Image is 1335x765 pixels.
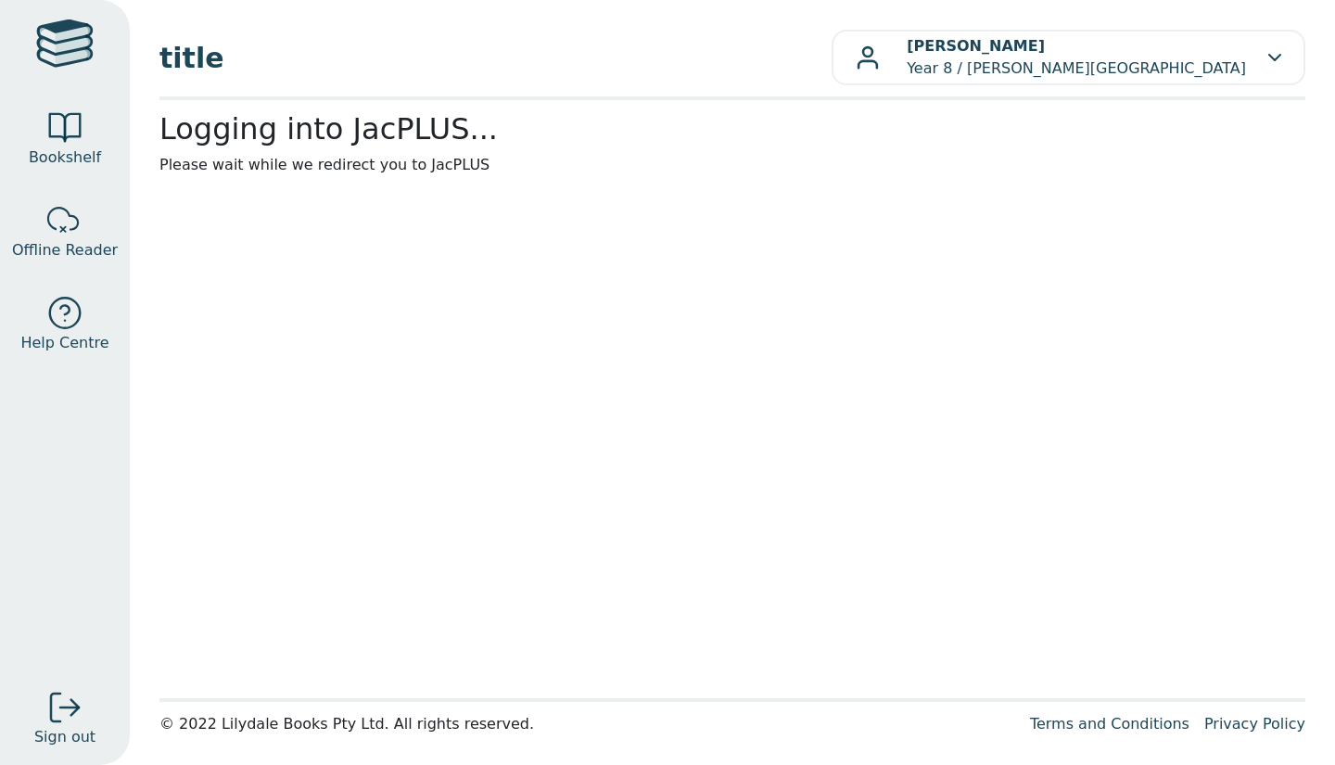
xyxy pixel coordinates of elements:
span: Offline Reader [12,239,118,261]
span: Sign out [34,726,95,748]
button: [PERSON_NAME]Year 8 / [PERSON_NAME][GEOGRAPHIC_DATA] [832,30,1305,85]
div: © 2022 Lilydale Books Pty Ltd. All rights reserved. [159,713,1015,735]
h2: Logging into JacPLUS... [159,111,1305,147]
b: [PERSON_NAME] [907,37,1045,55]
a: Privacy Policy [1204,715,1305,733]
p: Year 8 / [PERSON_NAME][GEOGRAPHIC_DATA] [907,35,1246,80]
span: Help Centre [20,332,108,354]
p: Please wait while we redirect you to JacPLUS [159,154,1305,176]
span: Bookshelf [29,147,101,169]
a: Terms and Conditions [1030,715,1189,733]
span: title [159,37,832,79]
